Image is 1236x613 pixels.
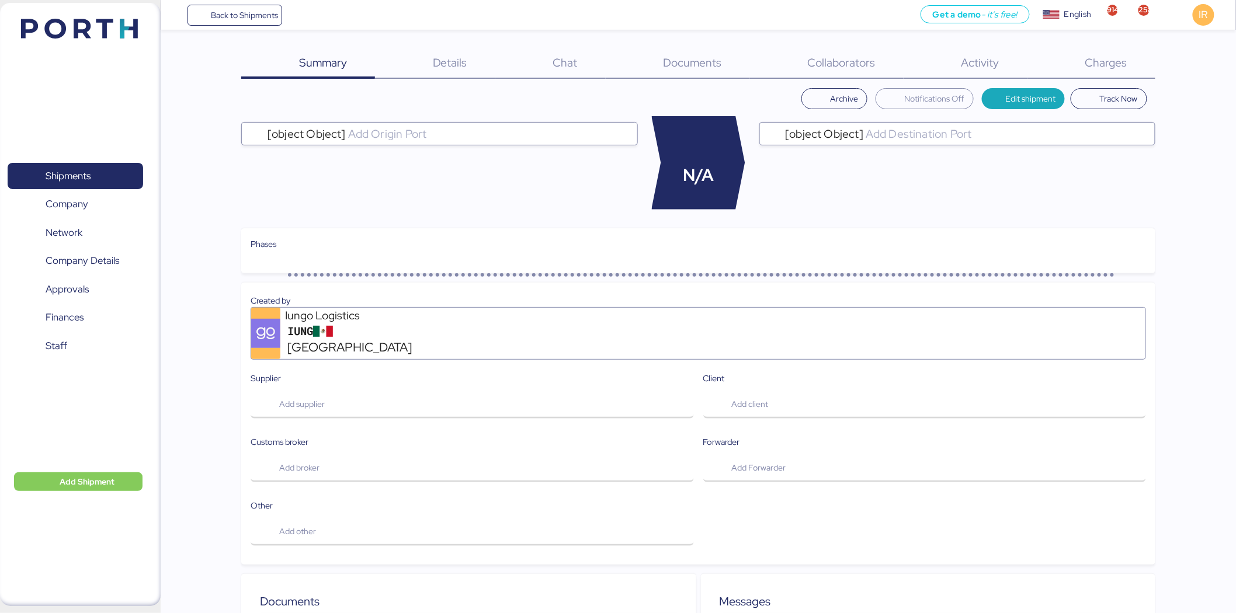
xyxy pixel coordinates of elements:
a: Staff [8,332,143,359]
button: Add Forwarder [703,453,1146,482]
a: Company [8,191,143,218]
span: Add Forwarder [732,461,786,475]
span: Add other [279,524,316,538]
span: Summary [299,55,347,70]
input: [object Object] [863,127,1150,141]
span: [GEOGRAPHIC_DATA] [287,338,412,357]
span: Documents [664,55,722,70]
div: English [1064,8,1091,20]
span: Add Shipment [60,475,114,489]
span: Charges [1085,55,1127,70]
span: Back to Shipments [211,8,278,22]
span: Shipments [46,168,91,184]
button: Add other [251,517,693,546]
span: Edit shipment [1005,92,1056,106]
span: Details [433,55,467,70]
span: [object Object] [785,128,863,139]
button: Add broker [251,453,693,482]
span: Finances [46,309,84,326]
span: Collaborators [808,55,876,70]
span: Add supplier [279,397,325,411]
a: Finances [8,304,143,331]
button: Add Shipment [14,472,143,491]
span: [object Object] [268,128,346,139]
span: Add client [732,397,769,411]
span: Archive [830,92,858,106]
div: Iungo Logistics [285,308,425,323]
a: Network [8,220,143,246]
span: Approvals [46,281,89,298]
button: Add client [703,389,1146,419]
button: Add supplier [251,389,693,419]
span: Notifications Off [905,92,964,106]
div: Messages [720,593,1137,610]
div: Phases [251,238,1146,250]
span: Network [46,224,82,241]
a: Back to Shipments [188,5,283,26]
div: Documents [260,593,677,610]
span: Activity [961,55,999,70]
button: Edit shipment [982,88,1065,109]
span: Company Details [46,252,119,269]
span: N/A [683,163,714,188]
span: Company [46,196,88,213]
div: Created by [251,294,1146,307]
button: Track Now [1071,88,1147,109]
a: Company Details [8,248,143,274]
span: Chat [553,55,578,70]
input: [object Object] [346,127,633,141]
span: IR [1199,7,1208,22]
button: Archive [801,88,868,109]
span: Add broker [279,461,320,475]
a: Shipments [8,163,143,190]
span: Staff [46,337,67,354]
a: Approvals [8,276,143,303]
button: Notifications Off [876,88,974,109]
span: Track Now [1100,92,1138,106]
button: Menu [168,5,188,25]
